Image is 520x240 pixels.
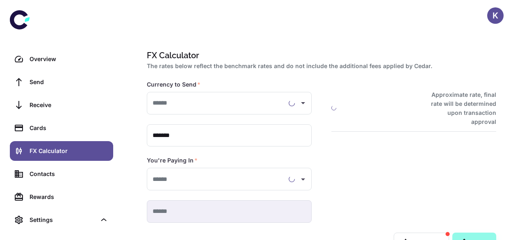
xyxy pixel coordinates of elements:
[30,146,108,155] div: FX Calculator
[30,78,108,87] div: Send
[30,55,108,64] div: Overview
[30,123,108,133] div: Cards
[30,215,96,224] div: Settings
[10,118,113,138] a: Cards
[147,49,493,62] h1: FX Calculator
[147,156,198,165] label: You're Paying In
[30,192,108,201] div: Rewards
[297,174,309,185] button: Open
[487,7,504,24] button: K
[297,97,309,109] button: Open
[10,141,113,161] a: FX Calculator
[10,95,113,115] a: Receive
[30,101,108,110] div: Receive
[10,49,113,69] a: Overview
[30,169,108,178] div: Contacts
[10,72,113,92] a: Send
[147,80,201,89] label: Currency to Send
[422,90,496,126] h6: Approximate rate, final rate will be determined upon transaction approval
[10,210,113,230] div: Settings
[10,187,113,207] a: Rewards
[10,164,113,184] a: Contacts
